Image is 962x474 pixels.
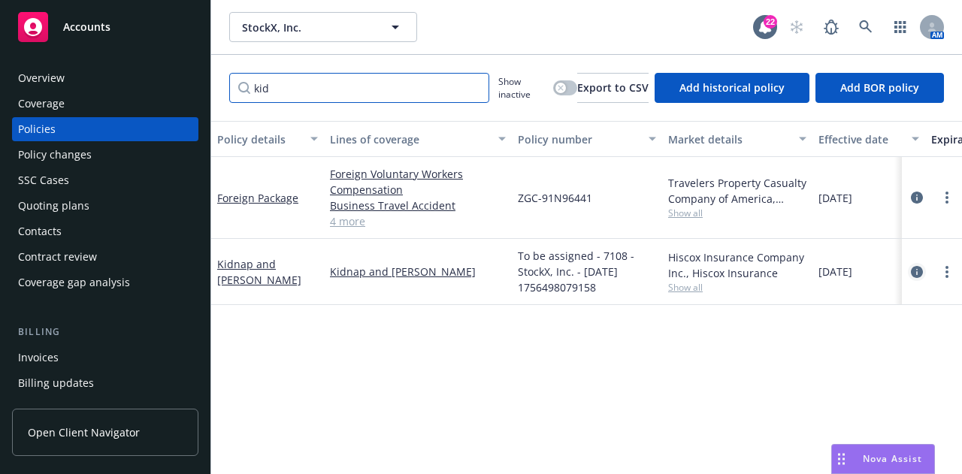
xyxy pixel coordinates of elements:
[18,143,92,167] div: Policy changes
[840,80,919,95] span: Add BOR policy
[330,131,489,147] div: Lines of coverage
[217,257,301,287] a: Kidnap and [PERSON_NAME]
[12,371,198,395] a: Billing updates
[518,248,656,295] span: To be assigned - 7108 - StockX, Inc. - [DATE] 1756498079158
[12,168,198,192] a: SSC Cases
[498,75,547,101] span: Show inactive
[577,73,649,103] button: Export to CSV
[668,207,806,219] span: Show all
[851,12,881,42] a: Search
[831,444,935,474] button: Nova Assist
[512,121,662,157] button: Policy number
[18,66,65,90] div: Overview
[18,219,62,243] div: Contacts
[28,424,140,440] span: Open Client Navigator
[668,175,806,207] div: Travelers Property Casualty Company of America, Travelers Insurance
[662,121,812,157] button: Market details
[818,131,903,147] div: Effective date
[18,245,97,269] div: Contract review
[668,281,806,294] span: Show all
[938,189,956,207] a: more
[12,245,198,269] a: Contract review
[18,346,59,370] div: Invoices
[12,66,198,90] a: Overview
[330,198,506,213] a: Business Travel Accident
[12,6,198,48] a: Accounts
[764,15,777,29] div: 22
[18,168,69,192] div: SSC Cases
[12,270,198,294] a: Coverage gap analysis
[655,73,809,103] button: Add historical policy
[818,190,852,206] span: [DATE]
[63,21,110,33] span: Accounts
[324,121,512,157] button: Lines of coverage
[518,190,592,206] span: ZGC-91N96441
[577,80,649,95] span: Export to CSV
[863,452,922,465] span: Nova Assist
[908,189,926,207] a: circleInformation
[12,92,198,116] a: Coverage
[217,191,298,205] a: Foreign Package
[229,73,489,103] input: Filter by keyword...
[12,117,198,141] a: Policies
[518,131,640,147] div: Policy number
[18,270,130,294] div: Coverage gap analysis
[330,213,506,229] a: 4 more
[815,73,944,103] button: Add BOR policy
[12,219,198,243] a: Contacts
[217,131,301,147] div: Policy details
[242,20,372,35] span: StockX, Inc.
[12,325,198,340] div: Billing
[885,12,915,42] a: Switch app
[908,263,926,281] a: circleInformation
[812,121,925,157] button: Effective date
[782,12,812,42] a: Start snowing
[18,92,65,116] div: Coverage
[330,166,506,198] a: Foreign Voluntary Workers Compensation
[12,346,198,370] a: Invoices
[211,121,324,157] button: Policy details
[229,12,417,42] button: StockX, Inc.
[668,249,806,281] div: Hiscox Insurance Company Inc., Hiscox Insurance
[330,264,506,279] a: Kidnap and [PERSON_NAME]
[12,143,198,167] a: Policy changes
[668,131,790,147] div: Market details
[12,194,198,218] a: Quoting plans
[938,263,956,281] a: more
[679,80,785,95] span: Add historical policy
[18,117,56,141] div: Policies
[816,12,846,42] a: Report a Bug
[18,194,89,218] div: Quoting plans
[832,445,851,473] div: Drag to move
[18,371,94,395] div: Billing updates
[818,264,852,279] span: [DATE]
